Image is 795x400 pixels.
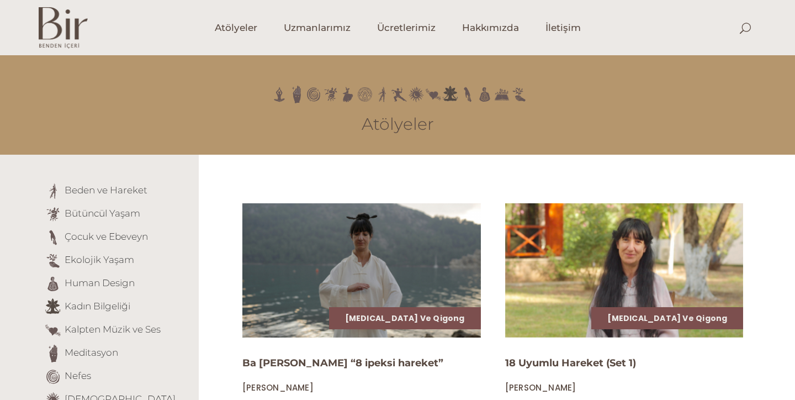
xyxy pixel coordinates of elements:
[505,382,576,393] a: [PERSON_NAME]
[377,22,436,34] span: Ücretlerimiz
[65,324,161,335] a: Kalpten Müzik ve Ses
[545,22,581,34] span: İletişim
[505,357,636,369] a: 18 Uyumlu Hareket (Set 1)
[65,347,118,358] a: Meditasyon
[65,208,140,219] a: Bütüncül Yaşam
[65,301,130,312] a: Kadın Bilgeliği
[284,22,351,34] span: Uzmanlarımız
[65,254,134,265] a: Ekolojik Yaşam
[607,313,727,324] a: [MEDICAL_DATA] ve Qigong
[215,22,257,34] span: Atölyeler
[65,370,91,381] a: Nefes
[65,185,147,196] a: Beden ve Hareket
[242,357,443,369] a: Ba [PERSON_NAME] “8 ipeksi hareket”
[65,277,135,288] a: Human Design
[462,22,519,34] span: Hakkımızda
[242,382,314,393] a: [PERSON_NAME]
[345,313,465,324] a: [MEDICAL_DATA] ve Qigong
[65,231,148,242] a: Çocuk ve Ebeveyn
